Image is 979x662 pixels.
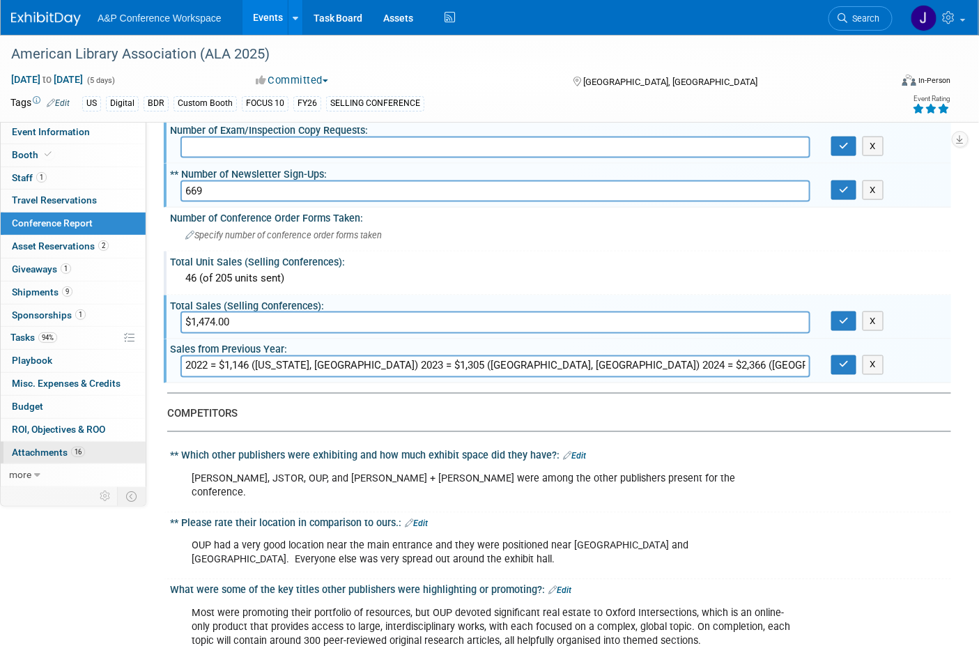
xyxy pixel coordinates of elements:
a: Booth [1,144,146,167]
div: Event Format [812,72,951,93]
div: FOCUS 10 [242,96,288,111]
div: COMPETITORS [167,407,941,422]
span: (5 days) [86,76,115,85]
div: FY26 [293,96,321,111]
span: Specify number of conference order forms taken [185,230,382,240]
div: Total Unit Sales (Selling Conferences): [170,252,951,269]
span: 1 [61,263,71,274]
a: Misc. Expenses & Credits [1,373,146,395]
a: Tasks94% [1,327,146,349]
a: Edit [405,519,428,529]
a: Playbook [1,350,146,372]
span: Sponsorships [12,309,86,321]
span: 16 [71,447,85,457]
td: Toggle Event Tabs [118,487,146,505]
div: [PERSON_NAME], JSTOR, OUP, and [PERSON_NAME] + [PERSON_NAME] were among the other publishers pres... [182,465,800,507]
span: Attachments [12,447,85,458]
span: Shipments [12,286,72,298]
span: Giveaways [12,263,71,275]
span: 1 [75,309,86,320]
div: ** Please rate their location in comparison to ours.: [170,513,951,531]
span: to [40,74,54,85]
div: In-Person [918,75,951,86]
button: Committed [251,73,334,88]
div: What were some of the key titles other publishers were highlighting or promoting?: [170,580,951,598]
a: Travel Reservations [1,190,146,212]
a: Asset Reservations2 [1,236,146,258]
span: 1 [36,172,47,183]
span: Tasks [10,332,57,343]
button: X [863,180,884,200]
button: X [863,137,884,156]
span: 2 [98,240,109,251]
a: Giveaways1 [1,259,146,281]
span: A&P Conference Workspace [98,13,222,24]
button: X [863,355,884,375]
a: Search [828,6,893,31]
td: Tags [10,95,70,111]
i: Booth reservation complete [45,151,52,158]
div: US [82,96,101,111]
span: Conference Report [12,217,93,229]
span: Budget [12,401,43,412]
a: Conference Report [1,213,146,235]
button: X [863,311,884,331]
a: Sponsorships1 [1,305,146,327]
span: more [9,469,31,480]
span: Asset Reservations [12,240,109,252]
div: Number of Exam/Inspection Copy Requests: [170,120,951,137]
span: Misc. Expenses & Credits [12,378,121,389]
div: Total Sales (Selling Conferences): [170,295,951,313]
td: Personalize Event Tab Strip [93,487,118,505]
span: Playbook [12,355,52,366]
a: Event Information [1,121,146,144]
div: Digital [106,96,139,111]
a: Staff1 [1,167,146,190]
div: Sales from Previous Year: [170,339,951,357]
div: OUP had a very good location near the main entrance and they were positioned near [GEOGRAPHIC_DAT... [182,532,800,574]
span: 9 [62,286,72,297]
a: Budget [1,396,146,418]
div: Number of Conference Order Forms Taken: [170,208,951,225]
a: Attachments16 [1,442,146,464]
div: Custom Booth [174,96,237,111]
div: 46 (of 205 units sent) [180,268,941,289]
div: ** Number of Newsletter Sign-Ups: [170,164,951,181]
span: Booth [12,149,54,160]
a: Edit [548,586,571,596]
span: ROI, Objectives & ROO [12,424,105,435]
img: Format-Inperson.png [902,75,916,86]
div: ** Which other publishers were exhibiting and how much exhibit space did they have?: [170,445,951,463]
span: 94% [38,332,57,343]
a: Edit [47,98,70,108]
a: ROI, Objectives & ROO [1,419,146,441]
span: Travel Reservations [12,194,97,206]
a: Shipments9 [1,282,146,304]
div: Event Rating [913,95,950,102]
div: BDR [144,96,169,111]
span: [GEOGRAPHIC_DATA], [GEOGRAPHIC_DATA] [583,77,757,87]
a: more [1,464,146,486]
img: ExhibitDay [11,12,81,26]
span: Staff [12,172,47,183]
div: American Library Association (ALA 2025) [6,42,871,67]
div: SELLING CONFERENCE [326,96,424,111]
span: [DATE] [DATE] [10,73,84,86]
img: Jennifer Howell [911,5,937,31]
span: Search [847,13,879,24]
a: Edit [563,452,586,461]
span: Event Information [12,126,90,137]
